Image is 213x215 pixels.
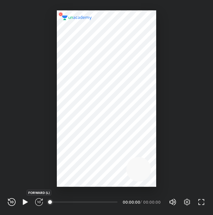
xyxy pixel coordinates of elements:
img: logo.2a7e12a2.svg [62,16,92,20]
div: 00:00:00 [123,200,139,204]
div: / [140,200,142,204]
img: wMgqJGBwKWe8AAAAABJRU5ErkJggg== [57,10,65,18]
div: 00:00:00 [143,200,161,204]
div: FORWARD (L) [27,190,51,196]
